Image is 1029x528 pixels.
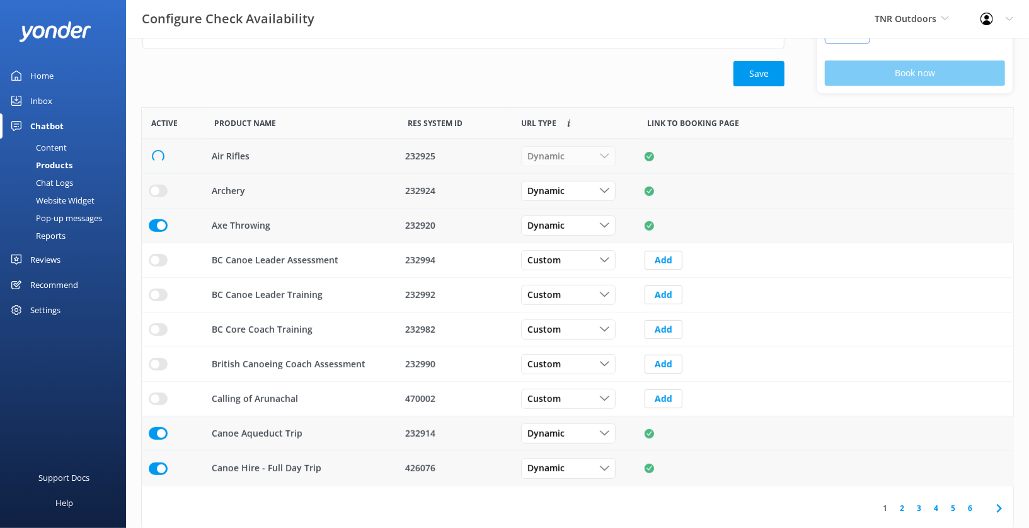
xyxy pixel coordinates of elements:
div: 232990 [405,357,505,371]
span: Custom [527,288,568,302]
span: Custom [527,323,568,336]
div: row [142,451,1014,486]
a: Content [8,139,126,156]
div: 470002 [405,392,505,406]
p: Air Rifles [212,149,250,163]
button: Add [645,251,682,270]
div: Website Widget [8,192,95,209]
a: 5 [945,502,962,514]
a: Chat Logs [8,174,126,192]
a: Pop-up messages [8,209,126,227]
span: Custom [527,357,568,371]
a: 6 [962,502,979,514]
span: Dynamic [527,219,572,232]
h3: Configure Check Availability [142,9,314,29]
span: Dynamic [527,184,572,198]
div: Reports [8,227,66,244]
div: 232914 [405,427,505,440]
button: Add [645,285,682,304]
img: yonder-white-logo.png [19,21,91,42]
div: Recommend [30,272,78,297]
div: row [142,174,1014,209]
div: row [142,347,1014,382]
a: Products [8,156,126,174]
div: Reviews [30,247,60,272]
div: Help [55,490,73,515]
span: Product Name [214,117,276,129]
div: Home [30,63,54,88]
div: 232924 [405,184,505,198]
div: Chatbot [30,113,64,139]
div: row [142,382,1014,416]
div: 232994 [405,253,505,267]
a: 2 [894,502,911,514]
div: row [142,209,1014,243]
div: Pop-up messages [8,209,102,227]
p: Canoe Hire - Full Day Trip [212,462,321,476]
div: row [142,313,1014,347]
div: Products [8,156,72,174]
a: 1 [877,502,894,514]
div: row [142,243,1014,278]
button: Save [733,61,785,86]
div: row [142,278,1014,313]
button: Add [645,320,682,339]
p: BC Canoe Leader Assessment [212,253,338,267]
div: 232992 [405,288,505,302]
span: Custom [527,392,568,406]
div: 426076 [405,462,505,476]
a: Reports [8,227,126,244]
span: TNR Outdoors [875,13,936,25]
p: British Canoeing Coach Assessment [212,357,365,371]
span: Res System ID [408,117,463,129]
p: Archery [212,184,245,198]
span: Dynamic [527,462,572,476]
a: 4 [928,502,945,514]
div: row [142,139,1014,174]
p: Axe Throwing [212,219,270,232]
p: Canoe Aqueduct Trip [212,427,302,440]
span: Link to booking page [521,117,556,129]
a: Website Widget [8,192,126,209]
div: 232982 [405,323,505,336]
a: 3 [911,502,928,514]
button: Add [645,355,682,374]
span: Link to booking page [647,117,739,129]
div: Inbox [30,88,52,113]
div: Content [8,139,67,156]
div: grid [142,139,1014,486]
p: BC Core Coach Training [212,323,313,336]
p: BC Canoe Leader Training [212,288,323,302]
div: 232925 [405,149,505,163]
button: Add [645,389,682,408]
p: Calling of Arunachal [212,392,298,406]
div: Chat Logs [8,174,73,192]
div: Support Docs [39,465,90,490]
div: Settings [30,297,60,323]
span: Custom [527,253,568,267]
span: Active [151,117,178,129]
span: Dynamic [527,427,572,440]
div: row [142,416,1014,451]
div: 232920 [405,219,505,232]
